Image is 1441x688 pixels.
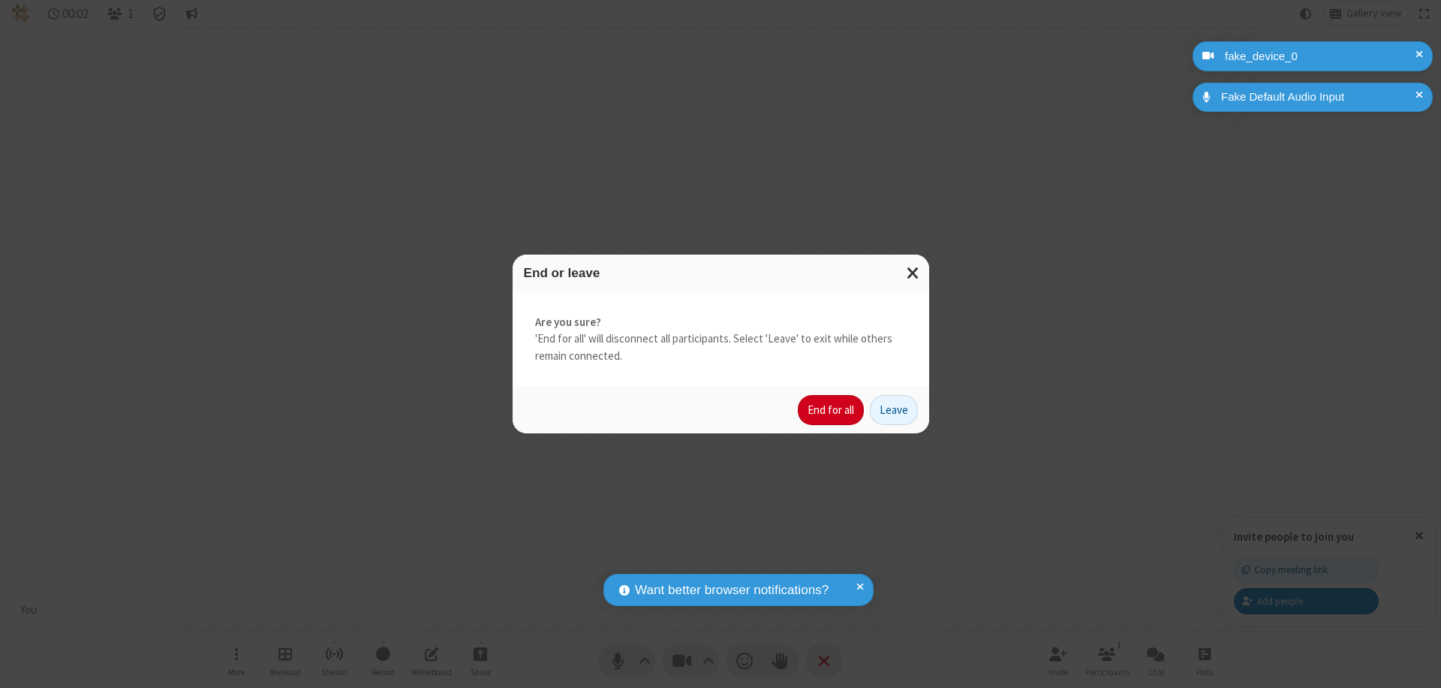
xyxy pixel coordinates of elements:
[1220,48,1421,65] div: fake_device_0
[535,314,907,331] strong: Are you sure?
[524,266,918,280] h3: End or leave
[798,395,864,425] button: End for all
[513,291,929,388] div: 'End for all' will disconnect all participants. Select 'Leave' to exit while others remain connec...
[635,581,829,600] span: Want better browser notifications?
[1216,89,1421,106] div: Fake Default Audio Input
[898,255,929,291] button: Close modal
[870,395,918,425] button: Leave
